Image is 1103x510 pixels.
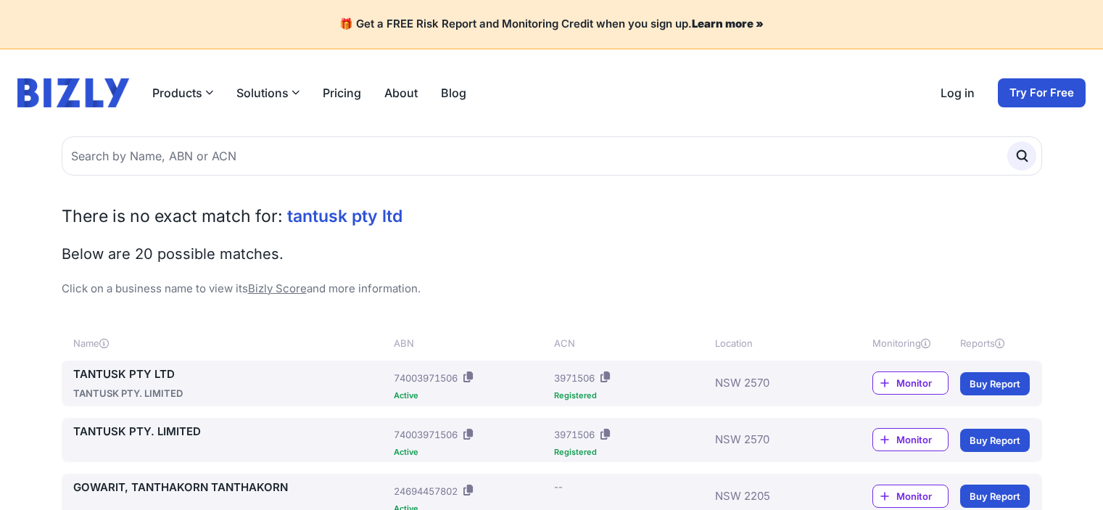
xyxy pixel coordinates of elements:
span: There is no exact match for: [62,206,283,226]
a: Blog [441,84,466,102]
span: Monitor [896,489,948,503]
a: Monitor [872,485,949,508]
div: Active [394,392,548,400]
a: Log in [941,84,975,102]
div: 3971506 [554,427,595,442]
div: Location [715,336,830,350]
a: Buy Report [960,429,1030,452]
span: Monitor [896,432,948,447]
a: Buy Report [960,372,1030,395]
span: Monitor [896,376,948,390]
a: Bizly Score [248,281,307,295]
div: Reports [960,336,1030,350]
a: Monitor [872,371,949,395]
a: Learn more » [692,17,764,30]
div: 74003971506 [394,427,458,442]
a: About [384,84,418,102]
div: 3971506 [554,371,595,385]
button: Products [152,84,213,102]
div: Monitoring [872,336,949,350]
div: -- [554,480,563,494]
a: Buy Report [960,485,1030,508]
div: Name [73,336,389,350]
p: Click on a business name to view its and more information. [62,281,1042,297]
div: Registered [554,448,709,456]
a: Monitor [872,428,949,451]
div: Active [394,448,548,456]
div: ABN [394,336,548,350]
a: TANTUSK PTY. LIMITED [73,424,389,440]
a: Try For Free [998,78,1086,107]
div: TANTUSK PTY. LIMITED [73,386,389,400]
a: TANTUSK PTY LTD [73,366,389,383]
input: Search by Name, ABN or ACN [62,136,1042,176]
div: ACN [554,336,709,350]
div: 74003971506 [394,371,458,385]
div: 24694457802 [394,484,458,498]
div: NSW 2570 [715,424,830,457]
a: GOWARIT, TANTHAKORN TANTHAKORN [73,480,389,496]
a: Pricing [323,84,361,102]
span: Below are 20 possible matches. [62,245,284,263]
h4: 🎁 Get a FREE Risk Report and Monitoring Credit when you sign up. [17,17,1086,31]
div: NSW 2570 [715,366,830,400]
button: Solutions [236,84,299,102]
div: Registered [554,392,709,400]
span: tantusk pty ltd [287,206,402,226]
